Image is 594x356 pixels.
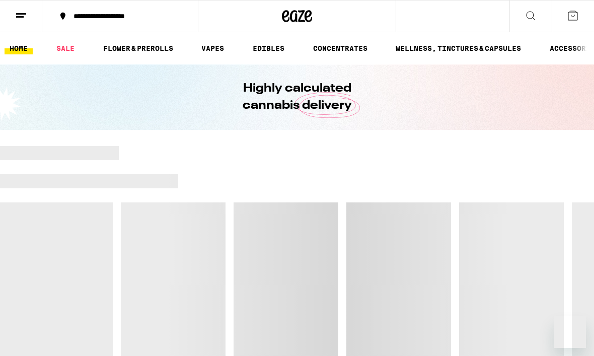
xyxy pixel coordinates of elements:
[98,42,178,54] a: FLOWER & PREROLLS
[248,42,289,54] a: EDIBLES
[5,42,33,54] a: HOME
[196,42,229,54] a: VAPES
[308,42,373,54] a: CONCENTRATES
[554,316,586,348] iframe: Button to launch messaging window
[214,80,380,114] h1: Highly calculated cannabis delivery
[391,42,526,54] a: WELLNESS, TINCTURES & CAPSULES
[51,42,80,54] a: SALE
